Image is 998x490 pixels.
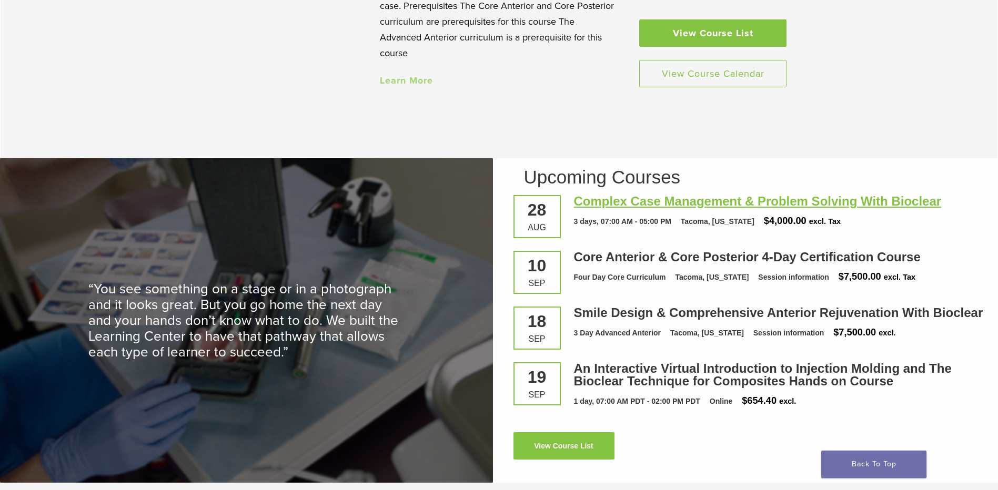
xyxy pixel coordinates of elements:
span: $654.40 [742,395,777,406]
div: 19 [522,369,552,385]
div: Online [710,396,733,407]
p: “You see something on a stage or in a photograph and it looks great. But you go home the next day... [88,281,404,360]
span: excl. Tax [884,273,915,281]
a: Learn More [380,75,433,86]
a: View Course List [513,432,614,460]
h2: Upcoming Courses [524,168,980,186]
span: $4,000.00 [764,216,807,226]
span: excl. [779,397,796,405]
a: Back To Top [821,451,926,478]
div: Session information [758,272,829,283]
a: View Course Calendar [639,60,787,87]
a: View Course List [639,19,787,47]
div: 28 [522,201,552,218]
div: 1 day, 07:00 AM PDT - 02:00 PM PDT [574,396,700,407]
div: Four Day Core Curriculum [574,272,666,283]
a: Complex Case Management & Problem Solving With Bioclear [574,194,942,208]
a: Smile Design & Comprehensive Anterior Rejuvenation With Bioclear [574,305,983,320]
div: Tacoma, [US_STATE] [675,272,749,283]
div: Sep [522,279,552,288]
div: Sep [522,391,552,399]
div: Tacoma, [US_STATE] [670,328,744,339]
span: $7,500.00 [833,327,876,338]
div: 10 [522,257,552,274]
span: excl. Tax [809,217,841,226]
span: $7,500.00 [839,271,881,282]
div: 18 [522,313,552,330]
a: An Interactive Virtual Introduction to Injection Molding and The Bioclear Technique for Composite... [574,361,952,388]
a: Core Anterior & Core Posterior 4-Day Certification Course [574,250,921,264]
div: Aug [522,223,552,232]
span: excl. [879,329,895,337]
div: Sep [522,335,552,343]
div: Tacoma, [US_STATE] [681,216,754,227]
div: Session information [753,328,824,339]
div: 3 Day Advanced Anterior [574,328,661,339]
div: 3 days, 07:00 AM - 05:00 PM [574,216,671,227]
